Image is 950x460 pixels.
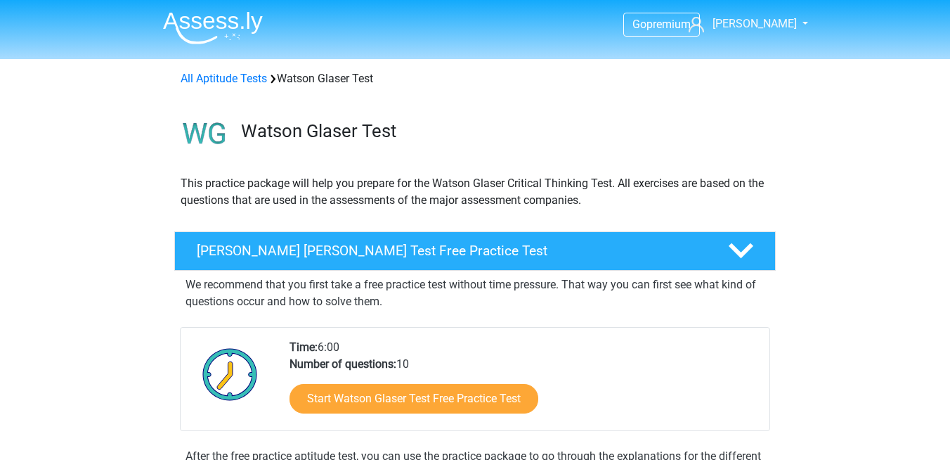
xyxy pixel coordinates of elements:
b: Time: [289,340,318,354]
a: Gopremium [624,15,699,34]
img: Assessly [163,11,263,44]
h3: Watson Glaser Test [241,120,764,142]
a: [PERSON_NAME] [683,15,798,32]
b: Number of questions: [289,357,396,371]
p: We recommend that you first take a free practice test without time pressure. That way you can fir... [186,276,764,310]
span: Go [632,18,646,31]
h4: [PERSON_NAME] [PERSON_NAME] Test Free Practice Test [197,243,705,259]
a: Start Watson Glaser Test Free Practice Test [289,384,538,414]
img: watson glaser test [175,104,235,164]
div: Watson Glaser Test [175,70,775,87]
div: 6:00 10 [279,339,769,430]
span: premium [646,18,691,31]
span: [PERSON_NAME] [712,17,797,30]
img: Clock [195,339,266,409]
a: [PERSON_NAME] [PERSON_NAME] Test Free Practice Test [169,231,781,271]
p: This practice package will help you prepare for the Watson Glaser Critical Thinking Test. All exe... [181,175,769,209]
a: All Aptitude Tests [181,72,267,85]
